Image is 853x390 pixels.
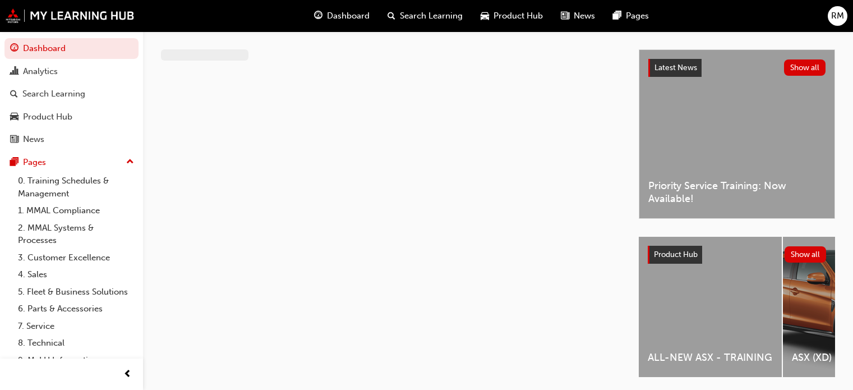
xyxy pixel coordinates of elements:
span: pages-icon [613,9,621,23]
span: Product Hub [494,10,543,22]
button: DashboardAnalyticsSearch LearningProduct HubNews [4,36,139,152]
span: news-icon [561,9,569,23]
span: Dashboard [327,10,370,22]
a: Search Learning [4,84,139,104]
a: 1. MMAL Compliance [13,202,139,219]
img: mmal [6,8,135,23]
div: Search Learning [22,88,85,100]
a: News [4,129,139,150]
button: Pages [4,152,139,173]
span: Latest News [654,63,697,72]
div: News [23,133,44,146]
span: pages-icon [10,158,19,168]
a: Product Hub [4,107,139,127]
a: 4. Sales [13,266,139,283]
a: ALL-NEW ASX - TRAINING [639,237,782,377]
a: 6. Parts & Accessories [13,300,139,318]
span: car-icon [481,9,489,23]
a: pages-iconPages [604,4,658,27]
a: 0. Training Schedules & Management [13,172,139,202]
a: search-iconSearch Learning [379,4,472,27]
a: 3. Customer Excellence [13,249,139,267]
a: Product HubShow all [648,246,826,264]
div: Product Hub [23,111,72,123]
span: News [574,10,595,22]
button: Show all [785,246,827,263]
span: search-icon [388,9,395,23]
a: 5. Fleet & Business Solutions [13,283,139,301]
a: car-iconProduct Hub [472,4,552,27]
a: Analytics [4,61,139,82]
span: search-icon [10,89,18,99]
span: chart-icon [10,67,19,77]
span: Priority Service Training: Now Available! [648,180,826,205]
div: Analytics [23,65,58,78]
a: Dashboard [4,38,139,59]
a: Latest NewsShow all [648,59,826,77]
span: ALL-NEW ASX - TRAINING [648,351,773,364]
span: Product Hub [654,250,698,259]
span: prev-icon [123,368,132,382]
span: Pages [626,10,649,22]
span: car-icon [10,112,19,122]
span: Search Learning [400,10,463,22]
span: up-icon [126,155,134,169]
span: guage-icon [10,44,19,54]
a: 8. Technical [13,334,139,352]
a: 2. MMAL Systems & Processes [13,219,139,249]
div: Pages [23,156,46,169]
a: 9. MyLH Information [13,352,139,369]
a: guage-iconDashboard [305,4,379,27]
span: news-icon [10,135,19,145]
a: news-iconNews [552,4,604,27]
span: RM [831,10,844,22]
a: 7. Service [13,318,139,335]
a: Latest NewsShow allPriority Service Training: Now Available! [639,49,835,219]
span: guage-icon [314,9,322,23]
button: Show all [784,59,826,76]
button: RM [828,6,847,26]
